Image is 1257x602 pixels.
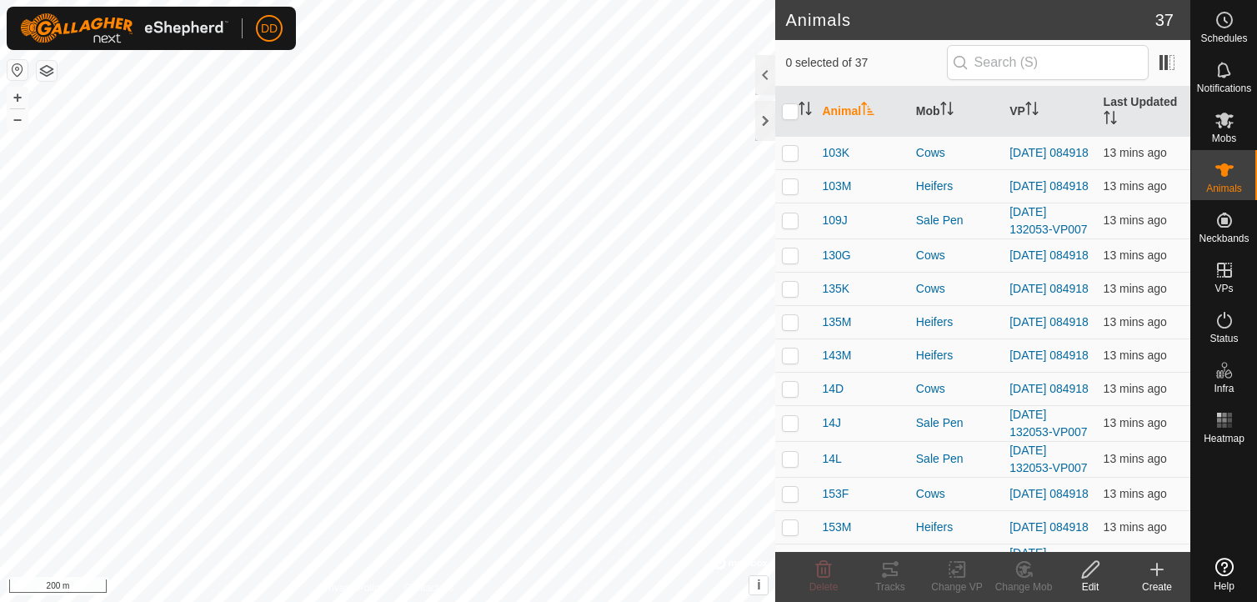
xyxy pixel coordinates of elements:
a: [DATE] 084918 [1009,520,1089,534]
a: [DATE] 084918 [1009,146,1089,159]
span: Infra [1214,384,1234,394]
span: 103K [822,144,849,162]
a: [DATE] 084918 [1009,248,1089,262]
div: Tracks [857,579,924,594]
span: Delete [809,581,839,593]
span: 11 Oct 2025, 12:33 pm [1104,248,1167,262]
div: Cows [916,380,996,398]
span: 37 [1155,8,1174,33]
div: Cows [916,247,996,264]
a: [DATE] 132053-VP007 [1009,444,1087,474]
span: 11 Oct 2025, 12:33 pm [1104,416,1167,429]
span: Animals [1206,183,1242,193]
div: Change Mob [990,579,1057,594]
div: Edit [1057,579,1124,594]
div: Sale Pen [916,414,996,432]
span: 11 Oct 2025, 12:33 pm [1104,213,1167,227]
span: 135M [822,314,851,331]
span: 143M [822,347,851,364]
span: VPs [1214,283,1233,293]
th: Last Updated [1097,87,1190,137]
span: 14D [822,380,844,398]
span: 14J [822,414,841,432]
span: 11 Oct 2025, 12:33 pm [1104,349,1167,362]
span: 0 selected of 37 [785,54,946,72]
span: Heatmap [1204,434,1244,444]
span: 11 Oct 2025, 12:33 pm [1104,382,1167,395]
div: Cows [916,485,996,503]
div: Change VP [924,579,990,594]
span: Mobs [1212,133,1236,143]
span: 153F [822,485,849,503]
p-sorticon: Activate to sort [1025,104,1039,118]
h2: Animals [785,10,1154,30]
a: [DATE] 084918 [1009,487,1089,500]
div: Sale Pen [916,212,996,229]
p-sorticon: Activate to sort [1104,113,1117,127]
span: 11 Oct 2025, 12:33 pm [1104,282,1167,295]
a: Privacy Policy [322,580,384,595]
button: – [8,109,28,129]
span: Help [1214,581,1234,591]
button: Map Layers [37,61,57,81]
a: Help [1191,551,1257,598]
span: 135K [822,280,849,298]
a: [DATE] 132053-VP007 [1009,408,1087,439]
span: 11 Oct 2025, 12:33 pm [1104,315,1167,329]
span: 11 Oct 2025, 12:33 pm [1104,452,1167,465]
button: Reset Map [8,60,28,80]
span: 14L [822,450,841,468]
a: Contact Us [404,580,453,595]
a: [DATE] 084918 [1009,382,1089,395]
div: Cows [916,144,996,162]
span: i [757,578,760,592]
span: 11 Oct 2025, 12:33 pm [1104,487,1167,500]
span: Status [1209,334,1238,344]
span: 11 Oct 2025, 12:33 pm [1104,179,1167,193]
a: [DATE] 084918 [1009,282,1089,295]
th: VP [1003,87,1096,137]
div: Cows [916,280,996,298]
span: 109J [822,212,847,229]
a: [DATE] 084918 [1009,349,1089,362]
span: DD [261,20,278,38]
span: Schedules [1200,33,1247,43]
div: Heifers [916,519,996,536]
span: 103M [822,178,851,195]
a: [DATE] 084918 [1009,179,1089,193]
span: Neckbands [1199,233,1249,243]
a: [DATE] 132053-VP007 [1009,546,1087,577]
th: Animal [815,87,909,137]
span: Notifications [1197,83,1251,93]
button: i [749,576,768,594]
div: Heifers [916,347,996,364]
img: Gallagher Logo [20,13,228,43]
div: Heifers [916,178,996,195]
p-sorticon: Activate to sort [940,104,954,118]
span: 153M [822,519,851,536]
a: [DATE] 132053-VP007 [1009,205,1087,236]
div: Sale Pen [916,450,996,468]
span: 11 Oct 2025, 12:33 pm [1104,146,1167,159]
div: Create [1124,579,1190,594]
button: + [8,88,28,108]
span: 130G [822,247,850,264]
span: 11 Oct 2025, 12:33 pm [1104,520,1167,534]
th: Mob [909,87,1003,137]
a: [DATE] 084918 [1009,315,1089,329]
p-sorticon: Activate to sort [799,104,812,118]
p-sorticon: Activate to sort [861,104,874,118]
input: Search (S) [947,45,1149,80]
div: Heifers [916,314,996,331]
